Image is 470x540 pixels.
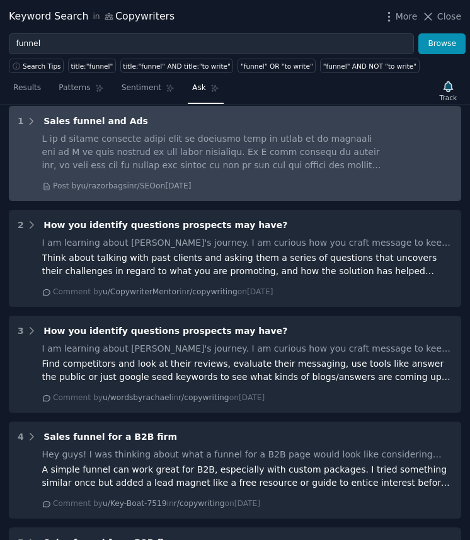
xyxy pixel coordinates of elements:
[18,219,24,232] div: 2
[23,62,61,71] span: Search Tips
[122,83,161,94] span: Sentiment
[382,10,418,23] button: More
[241,62,313,71] div: "funnel" OR "to write"
[53,393,265,404] div: Comment by in on [DATE]
[435,78,461,104] button: Track
[192,83,206,94] span: Ask
[440,93,457,102] div: Track
[42,236,453,250] div: I am learning about [PERSON_NAME]'s journey. I am curious how you craft message to keep the prosp...
[323,62,416,71] div: "funnel" AND NOT "to write"
[43,326,287,336] span: How you identify questions prospects may have?
[9,59,64,73] button: Search Tips
[123,62,231,71] div: title:"funnel" AND title:"to write"
[53,287,273,298] div: Comment by in on [DATE]
[186,287,238,296] span: r/copywriting
[9,78,45,104] a: Results
[103,393,171,402] span: u/wordsbyrachael
[238,59,316,73] a: "funnel" OR "to write"
[68,59,116,73] a: title:"funnel"
[421,10,461,23] button: Close
[18,430,24,444] div: 4
[117,78,179,104] a: Sentiment
[93,11,100,23] span: in
[53,498,260,510] div: Comment by in on [DATE]
[42,132,384,172] div: L ip d sitame consecte adipi elit se doeiusmo temp in utlab et do magnaali eni ad M ve quis nostr...
[418,33,466,55] button: Browse
[13,83,41,94] span: Results
[42,448,453,461] div: Hey guys! I was thinking about what a funnel for a B2B page would look like considering they have...
[59,83,90,94] span: Patterns
[42,357,453,384] div: Find competitors and look at their reviews, evaluate their messaging, use tools like answer the p...
[9,33,414,55] input: Try a keyword related to your business
[396,10,418,23] span: More
[103,287,180,296] span: u/CopywriterMentor
[174,499,225,508] span: r/copywriting
[437,10,461,23] span: Close
[71,62,113,71] div: title:"funnel"
[178,393,229,402] span: r/copywriting
[18,115,24,128] div: 1
[42,251,453,278] div: Think about talking with past clients and asking them a series of questions that uncovers their c...
[103,499,167,508] span: u/Key-Boat-7519
[9,9,175,25] div: Keyword Search Copywriters
[120,59,234,73] a: title:"funnel" AND title:"to write"
[53,181,192,192] div: Post by u/razorbags in r/SEO on [DATE]
[18,325,24,338] div: 3
[54,78,108,104] a: Patterns
[43,220,287,230] span: How you identify questions prospects may have?
[42,463,453,490] div: A simple funnel can work great for B2B, especially with custom packages. I tried something simila...
[43,116,148,126] span: Sales funnel and Ads
[43,432,177,442] span: Sales funnel for a B2B firm
[320,59,419,73] a: "funnel" AND NOT "to write"
[188,78,224,104] a: Ask
[42,342,453,355] div: I am learning about [PERSON_NAME]'s journey. I am curious how you craft message to keep the prosp...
